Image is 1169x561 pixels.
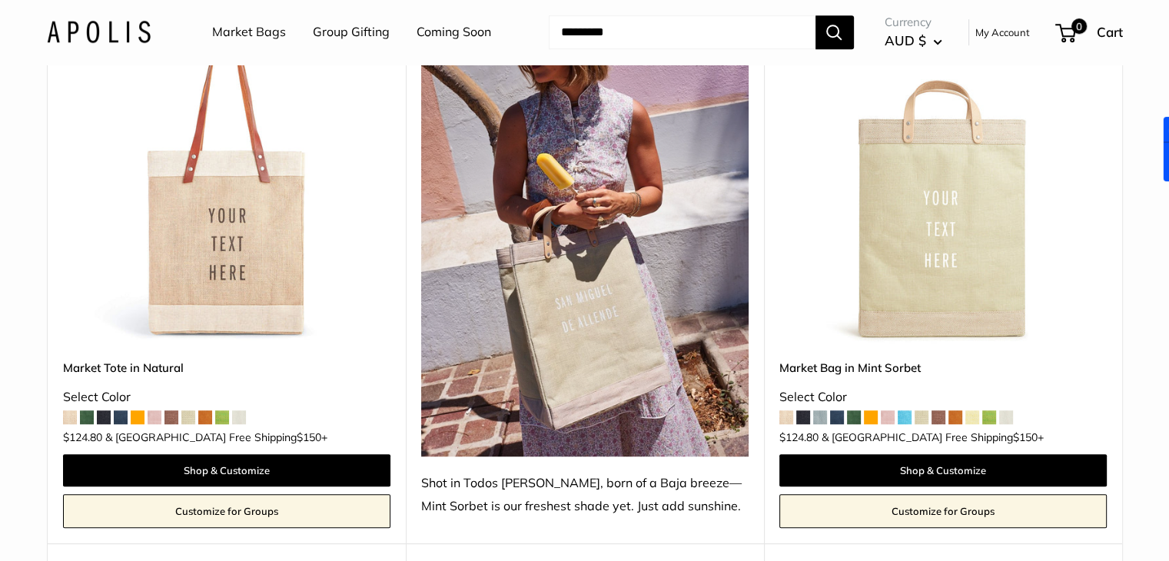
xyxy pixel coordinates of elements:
a: Shop & Customize [779,454,1107,486]
a: Market Bags [212,21,286,44]
button: Search [815,15,854,49]
a: 0 Cart [1057,20,1123,45]
span: & [GEOGRAPHIC_DATA] Free Shipping + [822,432,1044,443]
a: description_Make it yours with custom printed text.description_The Original Market bag in its 4 n... [63,16,390,344]
span: $150 [297,430,321,444]
a: Shop & Customize [63,454,390,486]
a: Customize for Groups [63,494,390,528]
span: Currency [885,12,942,33]
span: $150 [1013,430,1038,444]
input: Search... [549,15,815,49]
a: Customize for Groups [779,494,1107,528]
span: $124.80 [779,432,819,443]
span: 0 [1071,18,1086,34]
img: Market Bag in Mint Sorbet [779,16,1107,344]
img: Apolis [47,21,151,43]
img: description_Make it yours with custom printed text. [63,16,390,344]
div: Select Color [63,386,390,409]
button: AUD $ [885,28,942,53]
div: Select Color [779,386,1107,409]
a: Group Gifting [313,21,390,44]
span: $124.80 [63,432,102,443]
a: Coming Soon [417,21,491,44]
a: Market Tote in Natural [63,359,390,377]
img: Shot in Todos Santos, born of a Baja breeze—Mint Sorbet is our freshest shade yet. Just add sunsh... [421,16,749,456]
span: & [GEOGRAPHIC_DATA] Free Shipping + [105,432,327,443]
span: AUD $ [885,32,926,48]
a: My Account [975,23,1030,41]
a: Market Bag in Mint SorbetMarket Bag in Mint Sorbet [779,16,1107,344]
div: Shot in Todos [PERSON_NAME], born of a Baja breeze—Mint Sorbet is our freshest shade yet. Just ad... [421,472,749,518]
span: Cart [1097,24,1123,40]
a: Market Bag in Mint Sorbet [779,359,1107,377]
